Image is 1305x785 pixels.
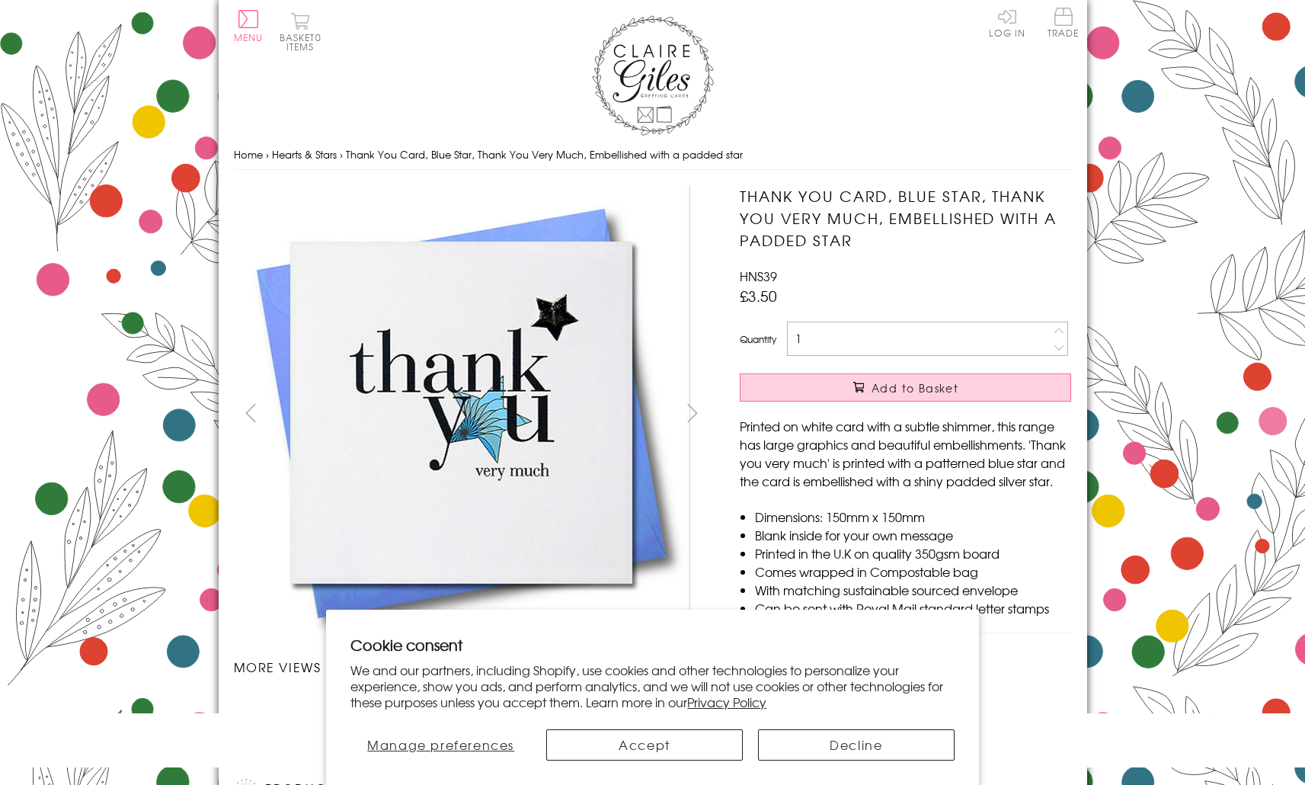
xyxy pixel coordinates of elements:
span: HNS39 [740,267,777,285]
nav: breadcrumbs [234,139,1072,171]
img: Thank You Card, Blue Star, Thank You Very Much, Embellished with a padded star [709,185,1166,642]
span: Menu [234,30,264,44]
h3: More views [234,658,710,676]
span: Thank You Card, Blue Star, Thank You Very Much, Embellished with a padded star [346,147,743,162]
button: Accept [546,729,743,761]
span: 0 items [286,30,321,53]
span: Add to Basket [872,380,958,396]
li: With matching sustainable sourced envelope [755,581,1071,599]
li: Blank inside for your own message [755,526,1071,544]
span: › [266,147,269,162]
img: Claire Giles Greetings Cards [592,15,714,136]
button: Add to Basket [740,373,1071,402]
button: Basket0 items [280,12,321,51]
p: We and our partners, including Shopify, use cookies and other technologies to personalize your ex... [350,662,955,710]
li: Comes wrapped in Compostable bag [755,562,1071,581]
img: Thank You Card, Blue Star, Thank You Very Much, Embellished with a padded star [233,185,690,642]
li: Printed in the U.K on quality 350gsm board [755,544,1071,562]
span: Trade [1048,8,1080,37]
span: Manage preferences [367,735,514,754]
button: prev [234,396,268,430]
button: Menu [234,10,264,42]
a: Hearts & Stars [272,147,337,162]
span: £3.50 [740,285,777,306]
span: › [340,147,343,162]
a: Privacy Policy [687,693,766,711]
p: Printed on white card with a subtle shimmer, this range has large graphics and beautiful embellis... [740,417,1071,490]
li: Carousel Page 1 (Current Slide) [234,691,353,725]
ul: Carousel Pagination [234,691,710,725]
h2: Cookie consent [350,634,955,655]
a: Log In [989,8,1025,37]
a: Trade [1048,8,1080,40]
a: Home [234,147,263,162]
h1: Thank You Card, Blue Star, Thank You Very Much, Embellished with a padded star [740,185,1071,251]
label: Quantity [740,332,776,346]
li: Can be sent with Royal Mail standard letter stamps [755,599,1071,617]
button: Manage preferences [350,729,531,761]
button: next [675,396,709,430]
button: Decline [758,729,955,761]
li: Dimensions: 150mm x 150mm [755,508,1071,526]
